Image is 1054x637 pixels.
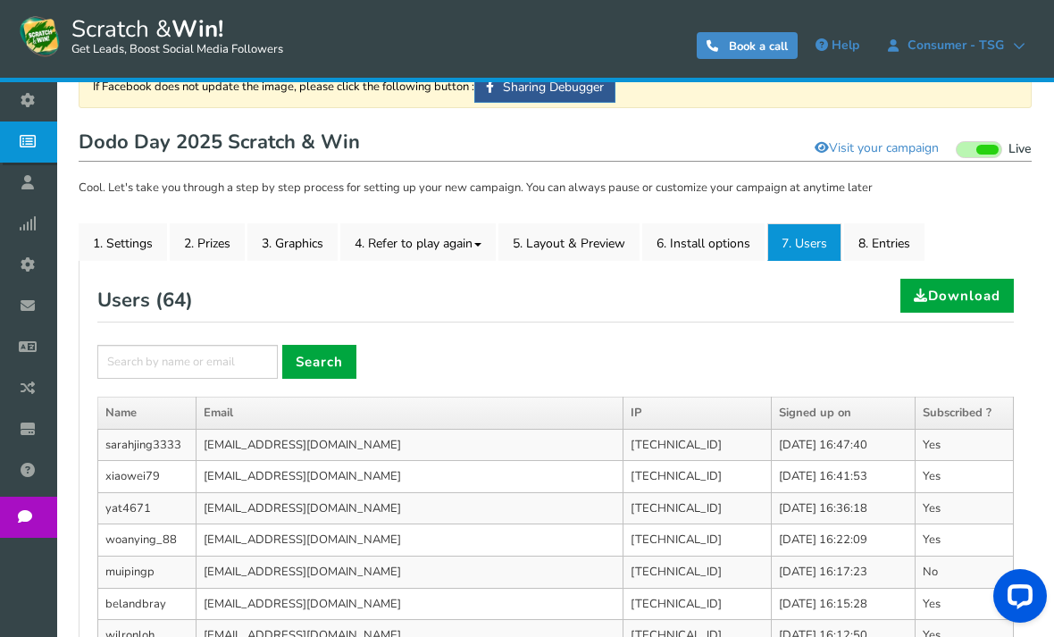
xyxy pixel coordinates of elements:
[282,345,356,379] a: Search
[197,398,623,430] th: Email
[97,345,278,379] input: Search by name or email
[771,461,915,493] td: [DATE] 16:41:53
[105,405,137,421] a: Name
[197,588,623,620] td: [EMAIL_ADDRESS][DOMAIN_NAME]
[197,429,623,461] td: [EMAIL_ADDRESS][DOMAIN_NAME]
[771,557,915,589] td: [DATE] 16:17:23
[623,557,771,589] td: [TECHNICAL_ID]
[900,279,1014,313] a: Download
[771,524,915,557] td: [DATE] 16:22:09
[79,223,167,261] a: 1. Settings
[623,524,771,557] td: [TECHNICAL_ID]
[97,279,193,322] h2: Users ( )
[771,492,915,524] td: [DATE] 16:36:18
[171,13,223,45] strong: Win!
[197,461,623,493] td: [EMAIL_ADDRESS][DOMAIN_NAME]
[79,65,1032,108] div: If Facebook does not update the image, please click the following button :
[98,588,197,620] td: belandbray
[63,13,283,58] span: Scratch &
[170,223,245,261] a: 2. Prizes
[916,461,1014,493] td: Yes
[98,461,197,493] td: xiaowei79
[71,43,283,57] small: Get Leads, Boost Social Media Followers
[79,180,1032,197] p: Cool. Let's take you through a step by step process for setting up your new campaign. You can alw...
[729,38,788,54] span: Book a call
[98,557,197,589] td: muipingp
[771,398,915,430] th: Signed up on
[498,223,640,261] a: 5. Layout & Preview
[771,429,915,461] td: [DATE] 16:47:40
[642,223,765,261] a: 6. Install options
[197,557,623,589] td: [EMAIL_ADDRESS][DOMAIN_NAME]
[1008,141,1032,158] span: Live
[98,524,197,557] td: woanying_88
[197,524,623,557] td: [EMAIL_ADDRESS][DOMAIN_NAME]
[98,429,197,461] td: sarahjing3333
[197,492,623,524] td: [EMAIL_ADDRESS][DOMAIN_NAME]
[98,492,197,524] td: yat4671
[79,126,1032,162] h1: Dodo Day 2025 Scratch & Win
[803,133,950,163] a: Visit your campaign
[247,223,338,261] a: 3. Graphics
[474,72,615,103] a: Sharing Debugger
[899,38,1013,53] span: Consumer - TSG
[163,287,186,314] span: 64
[623,492,771,524] td: [TECHNICAL_ID]
[18,13,283,58] a: Scratch &Win! Get Leads, Boost Social Media Followers
[916,588,1014,620] td: Yes
[623,429,771,461] td: [TECHNICAL_ID]
[916,492,1014,524] td: Yes
[623,461,771,493] td: [TECHNICAL_ID]
[623,588,771,620] td: [TECHNICAL_ID]
[916,429,1014,461] td: Yes
[623,398,771,430] th: IP
[916,398,1014,430] th: Subscribed ?
[916,557,1014,589] td: No
[979,562,1054,637] iframe: LiveChat chat widget
[844,223,924,261] a: 8. Entries
[832,37,859,54] span: Help
[767,223,841,261] a: 7. Users
[807,31,868,60] a: Help
[697,32,798,59] a: Book a call
[916,524,1014,557] td: Yes
[18,13,63,58] img: Scratch and Win
[340,223,496,261] a: 4. Refer to play again
[771,588,915,620] td: [DATE] 16:15:28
